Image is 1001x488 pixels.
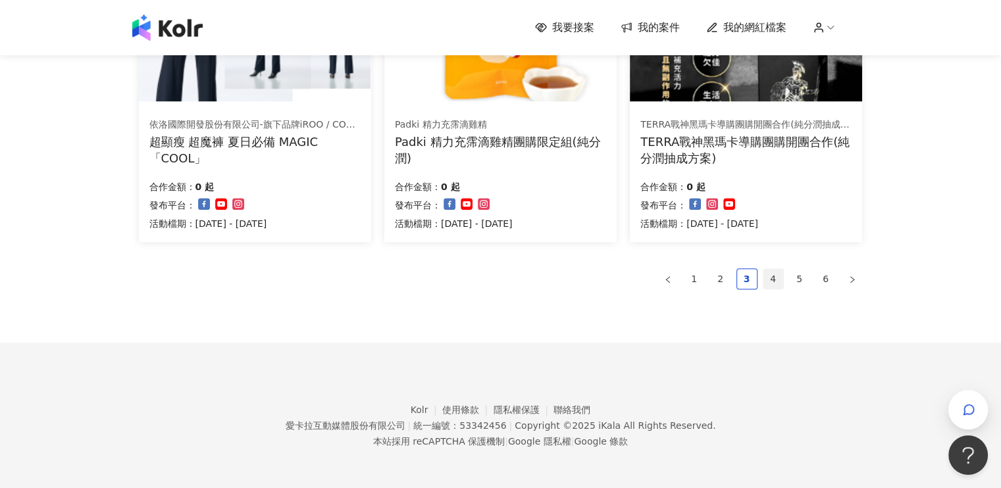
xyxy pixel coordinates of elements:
a: Kolr [411,404,442,415]
iframe: Help Scout Beacon - Open [948,435,988,475]
span: left [664,276,672,283]
span: 本站採用 reCAPTCHA 保護機制 [373,433,628,449]
a: 隱私權保護 [494,404,554,415]
a: 2 [711,269,731,289]
div: Padki 精力充霈滴雞精團購限定組(純分潤) [395,134,606,166]
span: | [571,436,575,447]
p: 活動檔期：[DATE] - [DATE] [149,216,267,232]
span: 我的網紅檔案 [723,20,786,35]
p: 發布平台： [640,197,686,213]
p: 0 起 [195,179,215,195]
a: 6 [816,269,836,289]
a: Google 隱私權 [508,436,571,447]
li: 5 [789,268,810,289]
span: right [848,276,856,283]
p: 發布平台： [395,197,441,213]
a: 1 [684,269,704,289]
p: 0 起 [686,179,706,195]
img: logo [132,14,203,41]
div: 超顯瘦 超魔褲 夏日必備 MAGIC「COOL」 [149,134,361,166]
p: 發布平台： [149,197,195,213]
a: 我要接案 [535,20,594,35]
li: 2 [710,268,731,289]
a: 我的案件 [621,20,680,35]
div: 愛卡拉互動媒體股份有限公司 [285,420,405,431]
p: 合作金額： [640,179,686,195]
li: Next Page [842,268,863,289]
a: 5 [790,269,809,289]
p: 合作金額： [395,179,441,195]
a: 使用條款 [442,404,494,415]
li: 6 [815,268,836,289]
a: iKala [598,420,621,431]
a: 3 [737,269,757,289]
li: Previous Page [657,268,679,289]
p: 活動檔期：[DATE] - [DATE] [640,216,758,232]
a: 4 [763,269,783,289]
p: 合作金額： [149,179,195,195]
a: 我的網紅檔案 [706,20,786,35]
span: 我的案件 [638,20,680,35]
span: | [509,420,512,431]
button: left [657,268,679,289]
div: TERRA戰神黑瑪卡導購團購開團合作(純分潤抽成方案) [640,134,852,166]
div: Padki 精力充霈滴雞精 [395,118,605,132]
div: Copyright © 2025 All Rights Reserved. [515,420,715,431]
p: 0 起 [441,179,460,195]
div: 統一編號：53342456 [413,420,506,431]
li: 3 [736,268,757,289]
span: | [505,436,508,447]
a: 聯絡我們 [553,404,590,415]
div: TERRA戰神黑瑪卡導購團購開團合作(純分潤抽成方案) [640,118,851,132]
button: right [842,268,863,289]
span: | [407,420,411,431]
span: 我要接案 [552,20,594,35]
a: Google 條款 [574,436,628,447]
p: 活動檔期：[DATE] - [DATE] [395,216,513,232]
li: 4 [763,268,784,289]
li: 1 [684,268,705,289]
div: 依洛國際開發股份有限公司-旗下品牌iROO / COZY PUNCH [149,118,360,132]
